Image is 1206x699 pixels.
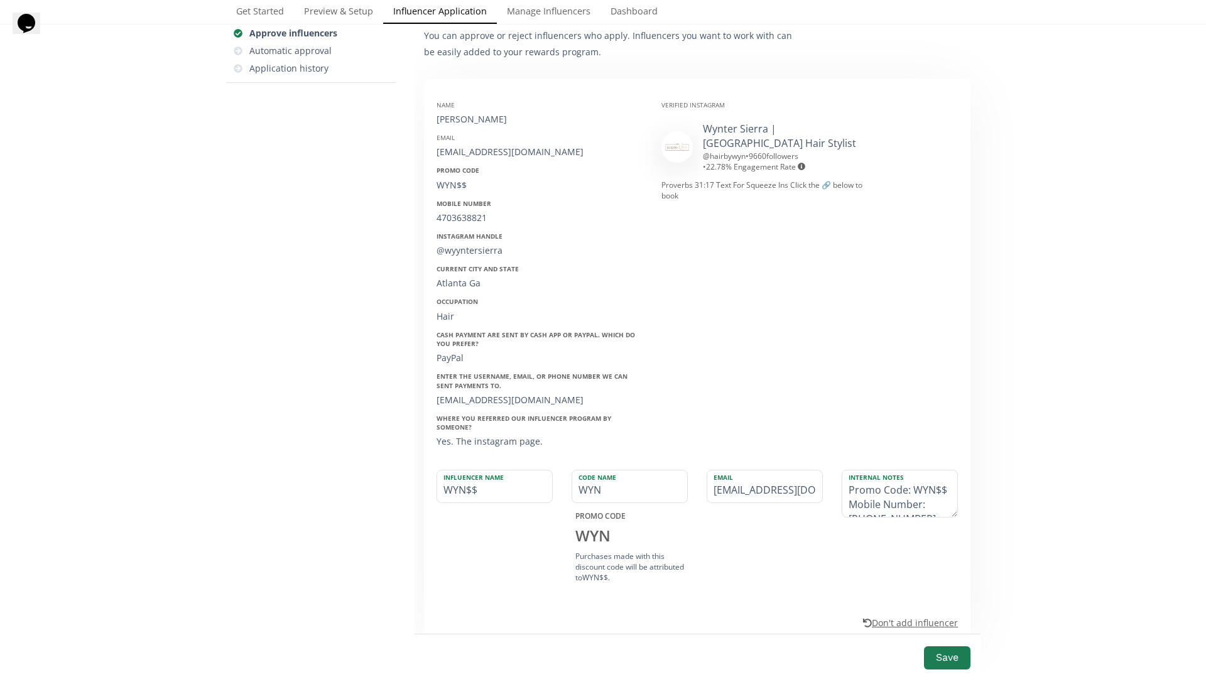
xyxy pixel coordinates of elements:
[424,28,801,59] p: You can approve or reject influencers who apply. Influencers you want to work with can be easily ...
[661,100,867,109] div: Verified Instagram
[437,166,479,175] strong: Promo Code
[437,146,643,158] div: [EMAIL_ADDRESS][DOMAIN_NAME]
[749,151,798,161] span: 9660 followers
[13,13,53,50] iframe: chat widget
[924,646,970,669] button: Save
[437,414,611,431] strong: Where you referred our influencer program by someone?
[437,100,643,109] div: Name
[842,470,945,482] label: Internal Notes
[437,264,519,273] strong: Current City and State
[661,131,693,163] img: 553275144_18088427563876437_2407666914805126722_n.jpg
[437,352,643,364] div: PayPal
[437,330,635,348] strong: Cash payment are sent by Cash App or PayPal. Which do you prefer?
[703,151,867,172] div: @ hairbywyn • •
[437,232,503,241] strong: Instagram Handle
[703,122,856,150] a: Wynter Sierra | [GEOGRAPHIC_DATA] Hair Stylist
[842,470,957,517] textarea: Promo Code: WYN$$ Mobile Number: [PHONE_NUMBER] Instagram Handle: @wyyntersierra Current City and...
[437,277,643,290] div: Atlanta Ga
[437,244,643,257] div: @wyyntersierra
[437,199,491,208] strong: Mobile Number
[437,435,643,448] div: Yes. The instagram page.
[437,113,643,126] div: [PERSON_NAME]
[572,511,688,521] div: PROMO CODE
[437,310,643,323] div: Hair
[437,394,643,406] div: [EMAIL_ADDRESS][DOMAIN_NAME]
[249,62,329,75] div: Application history
[437,179,643,192] div: WYN$$
[437,372,627,389] strong: Enter the username, email, or phone number we can sent payments to.
[437,470,540,482] label: Influencer Name
[572,551,688,583] div: Purchases made with this discount code will be attributed to WYN$$ .
[437,212,643,224] div: 4703638821
[707,470,810,482] label: Email
[437,297,478,306] strong: Occupation
[572,525,688,546] div: WYN
[249,27,337,40] div: Approve influencers
[706,161,805,172] span: 22.78 % Engagement Rate
[661,180,867,201] div: Proverbs 31:17 Text For Squeeze Ins Click the 🔗 below to book
[863,617,958,629] u: Don't add influencer
[249,45,332,57] div: Automatic approval
[572,470,675,482] label: Code Name
[437,133,643,142] div: Email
